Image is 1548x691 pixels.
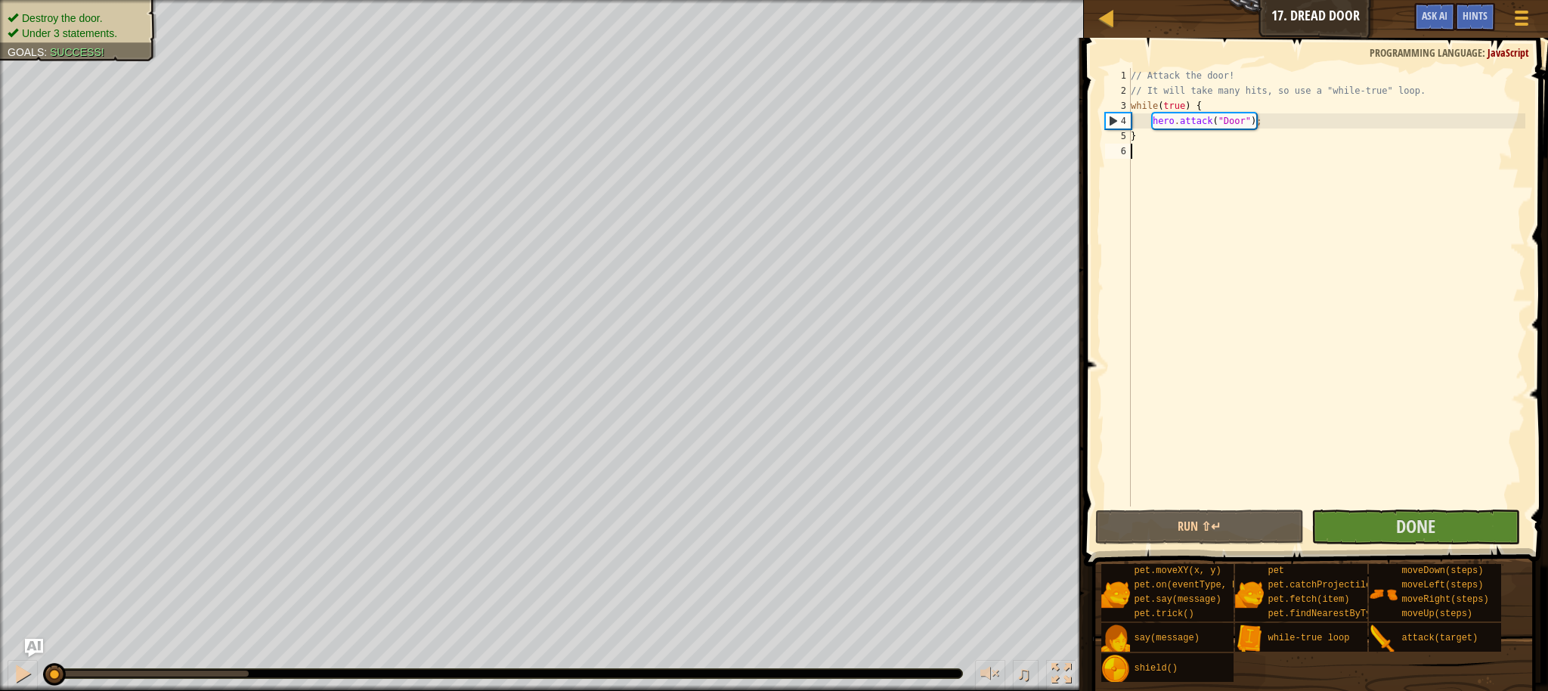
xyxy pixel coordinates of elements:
[1369,580,1398,609] img: portrait.png
[1396,514,1435,538] span: Done
[1046,660,1076,691] button: Toggle fullscreen
[1134,633,1199,643] span: say(message)
[1488,45,1529,60] span: JavaScript
[1101,624,1130,653] img: portrait.png
[1370,45,1482,60] span: Programming language
[1463,8,1488,23] span: Hints
[1101,580,1130,609] img: portrait.png
[1106,113,1131,129] div: 4
[1268,594,1349,605] span: pet.fetch(item)
[1095,510,1304,544] button: Run ⇧↵
[1401,566,1483,576] span: moveDown(steps)
[1134,594,1221,605] span: pet.say(message)
[1268,609,1414,619] span: pet.findNearestByType(type)
[1235,580,1264,609] img: portrait.png
[50,46,104,58] span: Success!
[1235,624,1264,653] img: portrait.png
[1422,8,1447,23] span: Ask AI
[22,12,103,24] span: Destroy the door.
[1105,68,1131,83] div: 1
[975,660,1005,691] button: Adjust volume
[1134,663,1178,674] span: shield()
[8,46,44,58] span: Goals
[1134,566,1221,576] span: pet.moveXY(x, y)
[1503,3,1540,39] button: Show game menu
[1268,633,1349,643] span: while-true loop
[8,11,145,26] li: Destroy the door.
[1414,3,1455,31] button: Ask AI
[1016,662,1031,685] span: ♫
[1134,609,1194,619] span: pet.trick()
[1105,129,1131,144] div: 5
[1268,566,1284,576] span: pet
[8,660,38,691] button: ⌘ + P: Pause
[1105,83,1131,98] div: 2
[1101,655,1130,683] img: portrait.png
[1311,510,1520,544] button: Done
[1401,609,1472,619] span: moveUp(steps)
[1369,624,1398,653] img: portrait.png
[1105,98,1131,113] div: 3
[1401,580,1483,590] span: moveLeft(steps)
[1401,594,1488,605] span: moveRight(steps)
[25,639,43,657] button: Ask AI
[1105,144,1131,159] div: 6
[1401,633,1478,643] span: attack(target)
[44,46,50,58] span: :
[8,26,145,41] li: Under 3 statements.
[1482,45,1488,60] span: :
[1134,580,1275,590] span: pet.on(eventType, handler)
[1013,660,1039,691] button: ♫
[1268,580,1409,590] span: pet.catchProjectile(arrow)
[22,27,117,39] span: Under 3 statements.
